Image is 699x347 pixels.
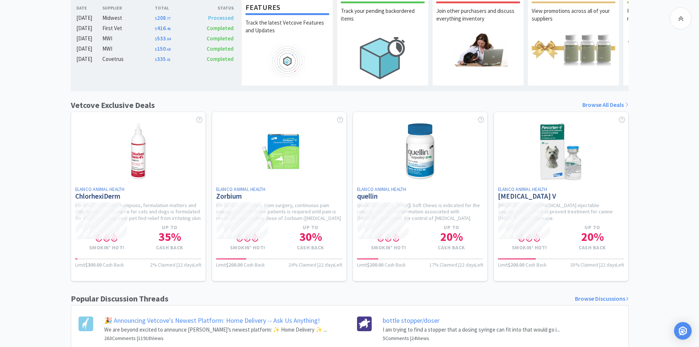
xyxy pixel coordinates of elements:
[436,33,520,66] img: hero_discuss.png
[76,34,234,43] a: [DATE]MWI$533.84Completed
[155,26,157,31] span: $
[155,47,157,52] span: $
[76,55,103,64] div: [DATE]
[166,26,171,31] span: . 46
[674,322,692,340] div: Open Intercom Messenger
[383,334,560,342] h6: 5 Comments | 24 Views
[102,24,155,33] div: First Vet
[494,112,629,281] a: Elanco Animal Health[MEDICAL_DATA] V[MEDICAL_DATA]-V ([MEDICAL_DATA] injectable suspension) is a ...
[102,55,155,64] div: Covetrus
[245,19,329,44] p: Track the latest Vetcove Features and Updates
[76,24,103,33] div: [DATE]
[279,245,342,251] h4: Cash Back
[341,7,425,33] p: Track your pending backordered items
[207,25,234,32] span: Completed
[383,316,440,325] a: bottle stopper/doser
[76,44,103,53] div: [DATE]
[76,24,234,33] a: [DATE]First Vet$416.46Completed
[194,4,234,11] div: Status
[138,231,201,243] h1: 35 %
[420,224,483,231] h4: Up to
[561,245,624,251] h4: Cash Back
[436,7,520,33] p: Join other purchasers and discuss everything inventory
[155,16,157,21] span: $
[155,57,157,62] span: $
[102,34,155,43] div: MWI
[166,16,171,21] span: . 77
[383,325,560,334] p: I am trying to find a stopper that a dosing syringe can fit into that would go i...
[582,100,629,110] a: Browse All Deals
[208,14,234,21] span: Processed
[71,112,206,281] a: Elanco Animal HealthChlorhexiDermFor medicated pet shampoos, formulation matters and ChlorhexiDer...
[166,37,171,41] span: . 84
[212,112,347,281] a: Elanco Animal HealthZorbiumFor optimal recovery from surgery, continuous pain management for feli...
[71,292,168,305] h1: Popular Discussion Threads
[166,57,171,62] span: . 01
[138,245,201,251] h4: Cash Back
[102,44,155,53] div: MWI
[207,55,234,62] span: Completed
[104,316,320,325] a: 🎉 Announcing Vetcove's Newest Platform: Home Delivery -- Ask Us Anything!
[76,14,234,22] a: [DATE]Midwest$208.77Processed
[420,231,483,243] h1: 20 %
[76,34,103,43] div: [DATE]
[155,35,171,42] span: 533
[76,44,234,53] a: [DATE]MWI$150.68Completed
[166,47,171,52] span: . 68
[353,112,488,281] a: Elanco Animal Healthquellinquellin ([MEDICAL_DATA]) Soft Chews is indicated for the relief of pai...
[104,334,327,342] h6: 263 Comments | 11918 Views
[102,14,155,22] div: Midwest
[357,245,420,251] h4: Smokin' Hot!
[341,33,425,83] img: hero_backorders.png
[102,4,155,11] div: Supplier
[155,14,171,21] span: 208
[245,44,329,78] img: hero_feature_roadmap.png
[207,35,234,42] span: Completed
[575,294,629,304] a: Browse Discussions
[75,245,138,251] h4: Smokin' Hot!
[561,224,624,231] h4: Up to
[155,55,171,62] span: 335
[279,231,342,243] h1: 30 %
[207,45,234,52] span: Completed
[498,245,561,251] h4: Smokin' Hot!
[155,45,171,52] span: 150
[532,33,615,66] img: hero_promotions.png
[155,25,171,32] span: 416
[138,224,201,231] h4: Up to
[104,325,327,334] p: We are beyond excited to announce [PERSON_NAME]’s newest platform: ✨ Home Delivery ✨ ...
[155,37,157,41] span: $
[71,99,155,112] h1: Vetcove Exclusive Deals
[76,4,103,11] div: Date
[155,4,194,11] div: Total
[76,14,103,22] div: [DATE]
[279,224,342,231] h4: Up to
[420,245,483,251] h4: Cash Back
[76,55,234,64] a: [DATE]Covetrus$335.01Completed
[561,231,624,243] h1: 20 %
[532,7,615,33] p: View promotions across all of your suppliers
[216,245,279,251] h4: Smokin' Hot!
